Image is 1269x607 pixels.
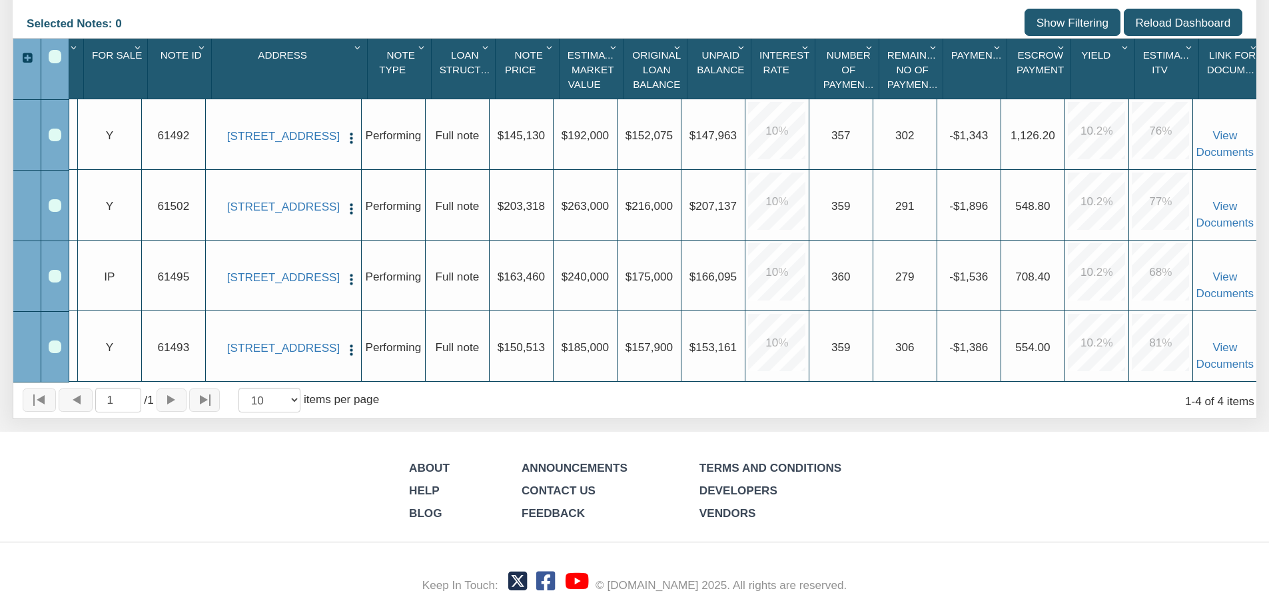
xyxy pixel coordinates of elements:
span: $145,130 [498,129,545,142]
div: Sort None [1074,43,1134,94]
div: Loan Structure Sort None [435,43,495,94]
div: 81.0 [1132,314,1189,371]
a: View Documents [1196,129,1254,158]
div: Column Menu [606,39,622,55]
div: Sort None [819,43,879,94]
div: Sort None [151,43,211,94]
div: Note Type Sort None [371,43,431,94]
div: Sort None [1138,43,1198,94]
div: Column Menu [350,39,366,55]
span: 554.00 [1015,340,1050,354]
a: Vendors [699,506,756,520]
div: 68.0 [1132,243,1189,301]
span: -$1,896 [949,199,988,213]
div: Link For Documents Sort None [1202,43,1263,94]
span: Payment(P&I) [951,49,1022,61]
div: 10.0 [748,102,805,159]
button: Page to first [23,388,56,412]
div: Payment(P&I) Sort None [947,43,1007,94]
span: 359 [831,340,851,354]
span: Estimated Market Value [568,49,625,90]
div: Note Id Sort None [151,43,211,94]
span: 61493 [158,340,190,354]
span: $203,318 [498,199,545,213]
span: -$1,386 [949,340,988,354]
div: Selected Notes: 0 [27,9,132,38]
div: Sort None [563,43,623,94]
div: Sort None [499,43,559,94]
div: Column Menu [1182,39,1197,55]
div: Interest Rate Sort None [755,43,815,94]
a: View Documents [1196,340,1254,370]
span: $175,000 [626,270,673,283]
span: 360 [831,270,851,283]
div: Column Menu [414,39,430,55]
input: Selected page [95,388,142,412]
span: -$1,343 [949,129,988,142]
div: Column Menu [478,39,494,55]
div: Estimated Market Value Sort None [563,43,623,94]
div: Row 2, Row Selection Checkbox [49,199,61,212]
div: 10.0 [748,243,805,301]
div: Yield Sort None [1074,43,1134,94]
div: © [DOMAIN_NAME] 2025. All rights are reserved. [596,577,847,593]
input: Show Filtering [1025,9,1120,37]
button: Press to open the note menu [344,129,358,145]
button: Press to open the note menu [344,200,358,216]
span: Remaining No Of Payments [887,49,945,90]
span: Estimated Itv [1143,49,1200,75]
a: 2409 Morningside, Pasadena, TX, 77506 [227,129,340,143]
a: Blog [409,506,442,520]
div: Sort None [87,43,147,94]
div: 76.0 [1132,102,1189,159]
span: 1 4 of 4 items [1185,394,1254,408]
a: Terms and Conditions [699,461,841,474]
span: 708.40 [1015,270,1050,283]
span: 61495 [158,270,190,283]
img: cell-menu.png [344,202,358,216]
a: 2701 Huckleberry, Pasadena, TX, 77502 [227,200,340,214]
div: Column Menu [926,39,941,55]
div: Column Menu [1054,39,1069,55]
span: $166,095 [689,270,737,283]
span: Y [106,340,113,354]
span: Number Of Payments [823,49,878,90]
span: $263,000 [562,199,609,213]
div: Sort None [691,43,751,94]
abbr: of [144,393,147,406]
a: Feedback [522,506,585,520]
div: Column Menu [131,39,146,55]
input: Reload Dashboard [1124,9,1242,37]
img: cell-menu.png [344,343,358,357]
span: 1,126.20 [1011,129,1055,142]
div: 10.0 [748,314,805,371]
div: Column Menu [67,39,82,55]
span: Y [106,129,113,142]
div: Original Loan Balance Sort None [627,43,687,94]
div: Column Menu [990,39,1005,55]
div: Sort None [371,43,431,94]
span: Yield [1081,49,1110,61]
div: 10.2 [1068,314,1125,371]
span: Unpaid Balance [697,49,744,75]
span: Full note [436,270,480,283]
span: 357 [831,129,851,142]
span: $207,137 [689,199,737,213]
div: Sort None [215,43,367,94]
span: Loan Structure [440,49,502,75]
span: $240,000 [562,270,609,283]
div: Sort None [755,43,815,94]
span: 1 [144,392,153,408]
div: Column Menu [1246,39,1262,55]
span: $157,900 [626,340,673,354]
div: Select All [49,50,61,63]
span: Full note [436,199,480,213]
span: items per page [304,392,379,406]
span: $216,000 [626,199,673,213]
div: 10.2 [1068,173,1125,230]
div: Address Sort None [215,43,367,94]
a: Developers [699,484,777,497]
div: 10.2 [1068,102,1125,159]
span: Full note [436,340,480,354]
span: Interest Rate [759,49,809,75]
